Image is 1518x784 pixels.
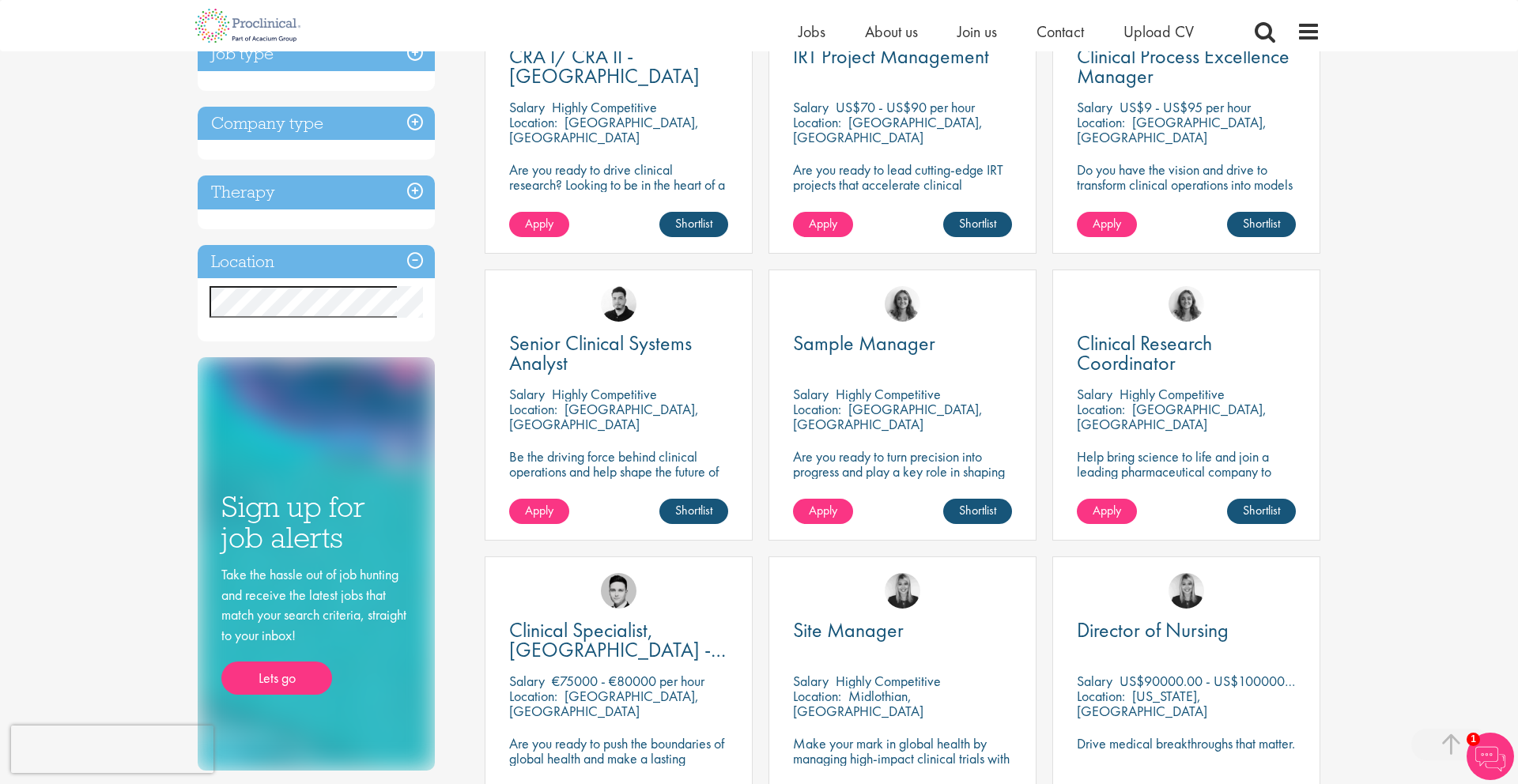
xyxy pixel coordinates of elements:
p: [GEOGRAPHIC_DATA], [GEOGRAPHIC_DATA] [509,113,699,146]
span: Location: [1077,113,1125,131]
a: Apply [509,212,569,237]
h3: Company type [198,107,435,141]
p: Drive medical breakthroughs that matter. [1077,736,1296,751]
p: Highly Competitive [836,672,941,690]
p: [GEOGRAPHIC_DATA], [GEOGRAPHIC_DATA] [793,400,983,433]
a: CRA I/ CRA II - [GEOGRAPHIC_DATA] [509,47,728,86]
a: Shortlist [1227,499,1296,524]
img: Janelle Jones [1169,573,1204,609]
a: Shortlist [659,212,728,237]
a: Contact [1037,21,1084,42]
img: Jackie Cerchio [1169,286,1204,322]
p: Do you have the vision and drive to transform clinical operations into models of excellence in a ... [1077,162,1296,222]
p: Midlothian, [GEOGRAPHIC_DATA] [793,687,923,720]
a: Shortlist [943,212,1012,237]
p: [GEOGRAPHIC_DATA], [GEOGRAPHIC_DATA] [1077,400,1267,433]
span: Location: [793,113,841,131]
span: Apply [809,502,837,518]
span: CRA I/ CRA II - [GEOGRAPHIC_DATA] [509,43,700,89]
a: Apply [793,499,853,524]
span: Salary [509,98,545,116]
a: Senior Clinical Systems Analyst [509,334,728,373]
span: Senior Clinical Systems Analyst [509,330,692,376]
span: 1 [1467,733,1480,746]
span: Salary [1077,385,1112,403]
h3: Therapy [198,175,435,209]
span: Apply [809,215,837,232]
p: [US_STATE], [GEOGRAPHIC_DATA] [1077,687,1207,720]
p: Are you ready to drive clinical research? Looking to be in the heart of a company where precision... [509,162,728,222]
span: Apply [1093,502,1121,518]
iframe: reCAPTCHA [11,726,213,773]
a: Sample Manager [793,334,1012,353]
img: Chatbot [1467,733,1514,780]
a: Clinical Process Excellence Manager [1077,47,1296,86]
span: Clinical Specialist, [GEOGRAPHIC_DATA] - Cardiac [509,616,726,683]
span: Location: [509,400,557,418]
div: Take the hassle out of job hunting and receive the latest jobs that match your search criteria, s... [221,564,411,695]
a: Join us [957,21,997,42]
span: Apply [1093,215,1121,232]
a: Apply [1077,499,1137,524]
img: Janelle Jones [885,573,920,609]
a: Shortlist [1227,212,1296,237]
span: Location: [509,687,557,705]
p: US$90000.00 - US$100000.00 per annum [1120,672,1364,690]
span: Salary [793,98,829,116]
span: About us [865,21,918,42]
span: Sample Manager [793,330,935,356]
a: Shortlist [943,499,1012,524]
p: [GEOGRAPHIC_DATA], [GEOGRAPHIC_DATA] [1077,113,1267,146]
a: Director of Nursing [1077,620,1296,640]
p: [GEOGRAPHIC_DATA], [GEOGRAPHIC_DATA] [793,113,983,146]
h3: Location [198,245,435,279]
span: Salary [1077,98,1112,116]
span: Clinical Process Excellence Manager [1077,43,1290,89]
p: Highly Competitive [552,98,657,116]
span: Location: [1077,400,1125,418]
a: Upload CV [1123,21,1194,42]
p: [GEOGRAPHIC_DATA], [GEOGRAPHIC_DATA] [509,687,699,720]
a: Clinical Specialist, [GEOGRAPHIC_DATA] - Cardiac [509,620,728,660]
span: Salary [509,385,545,403]
p: €75000 - €80000 per hour [552,672,704,690]
span: Location: [1077,687,1125,705]
p: Are you ready to lead cutting-edge IRT projects that accelerate clinical breakthroughs in biotech? [793,162,1012,207]
p: Highly Competitive [1120,385,1225,403]
a: Lets go [221,661,332,695]
img: Anderson Maldonado [601,286,636,322]
span: Apply [525,502,553,518]
img: Jackie Cerchio [885,286,920,322]
a: Apply [1077,212,1137,237]
h3: Job type [198,37,435,71]
p: Highly Competitive [836,385,941,403]
a: Site Manager [793,620,1012,640]
p: Are you ready to turn precision into progress and play a key role in shaping the future of pharma... [793,449,1012,494]
h3: Sign up for job alerts [221,492,411,552]
span: Salary [509,672,545,690]
p: Highly Competitive [552,385,657,403]
a: IRT Project Management [793,47,1012,66]
span: Clinical Research Coordinator [1077,330,1212,376]
span: Location: [509,113,557,131]
p: [GEOGRAPHIC_DATA], [GEOGRAPHIC_DATA] [509,400,699,433]
p: US$70 - US$90 per hour [836,98,975,116]
a: Jobs [799,21,825,42]
span: IRT Project Management [793,43,989,70]
span: Location: [793,687,841,705]
p: Make your mark in global health by managing high-impact clinical trials with a leading CRO. [793,736,1012,781]
span: Salary [793,672,829,690]
p: US$9 - US$95 per hour [1120,98,1251,116]
span: Apply [525,215,553,232]
img: Connor Lynes [601,573,636,609]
